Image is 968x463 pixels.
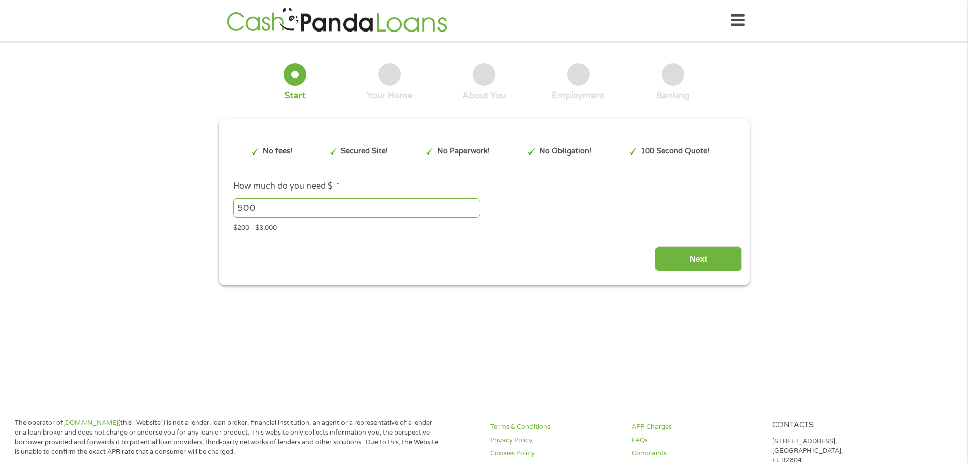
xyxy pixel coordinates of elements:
[63,419,118,427] a: [DOMAIN_NAME]
[539,146,591,157] p: No Obligation!
[655,246,742,271] input: Next
[490,449,619,458] a: Cookies Policy
[437,146,490,157] p: No Paperwork!
[772,421,901,430] h4: Contacts
[263,146,292,157] p: No fees!
[341,146,388,157] p: Secured Site!
[552,90,605,101] div: Employment
[490,422,619,432] a: Terms & Conditions
[224,6,450,35] img: GetLoanNow Logo
[15,418,439,457] p: The operator of (this “Website”) is not a lender, loan broker, financial institution, an agent or...
[233,220,734,233] div: $200 - $3,000
[632,422,761,432] a: APR Charges
[632,436,761,445] a: FAQs
[233,181,340,192] label: How much do you need $
[367,90,413,101] div: Your Home
[632,449,761,458] a: Complaints
[490,436,619,445] a: Privacy Policy
[285,90,306,101] div: Start
[656,90,690,101] div: Banking
[641,146,709,157] p: 100 Second Quote!
[462,90,506,101] div: About You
